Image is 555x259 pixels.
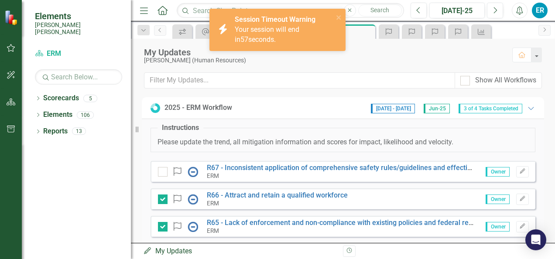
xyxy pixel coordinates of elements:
div: 13 [72,128,86,135]
img: No Information [188,222,198,232]
span: Elements [35,11,122,21]
button: ER [532,3,548,18]
span: 3 of 4 Tasks Completed [459,104,522,113]
span: 57 [240,35,248,44]
span: Jun-25 [424,104,450,113]
a: Scorecards [43,93,79,103]
small: ERM [207,227,219,234]
button: [DATE]-25 [429,3,485,18]
input: Search Below... [35,69,122,85]
img: ClearPoint Strategy [4,10,20,25]
span: [DATE] - [DATE] [371,104,415,113]
div: Open Intercom Messenger [525,229,546,250]
div: [PERSON_NAME] (Human Resources) [144,57,504,64]
span: Owner [486,167,510,177]
a: R67 - Inconsistent application of comprehensive safety rules/guidelines and effective safety trai... [207,164,554,172]
input: Filter My Updates... [144,72,455,89]
a: Elements [43,110,72,120]
small: ERM [207,200,219,207]
a: R65 - Lack of enforcement and non-compliance with existing policies and federal regulations. [207,218,499,227]
button: Search [358,4,402,17]
div: 5 [83,95,97,102]
input: Search ClearPoint... [177,3,404,18]
span: Search [370,7,389,14]
legend: Instructions [158,123,203,133]
span: Owner [486,194,510,204]
strong: Session Timeout Warning [235,15,315,24]
span: Your session will end in seconds. [235,25,299,44]
button: close [336,12,342,22]
img: No Information [188,167,198,177]
a: ERM [35,49,122,59]
p: Please update the trend, all mitigation information and scores for impact, likelihood and velocity. [158,137,528,147]
span: Owner [486,222,510,232]
small: [PERSON_NAME] [PERSON_NAME] [35,21,122,36]
div: My Updates [143,246,336,256]
div: 2025 - ERM Workflow [164,103,232,113]
div: Show All Workflows [475,75,536,85]
img: No Information [188,194,198,204]
div: [DATE]-25 [432,6,482,16]
a: Reports [43,126,68,136]
div: My Updates [144,48,504,57]
small: ERM [207,172,219,179]
div: 106 [77,111,94,119]
a: R66 - Attract and retain a qualified workforce [207,191,348,199]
